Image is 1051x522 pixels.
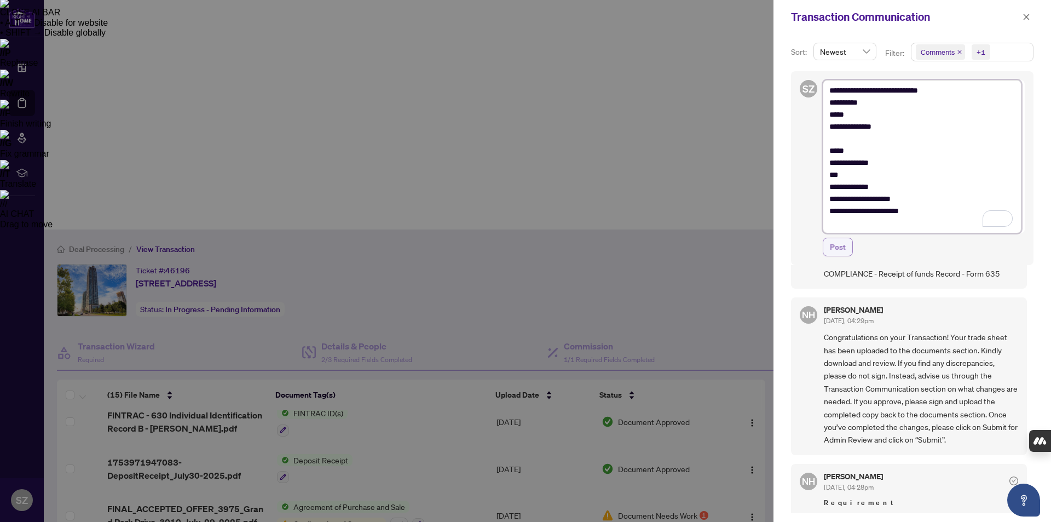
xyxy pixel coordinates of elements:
button: Post [823,238,853,256]
span: NH [802,308,815,322]
h5: [PERSON_NAME] [824,306,883,314]
span: Congratulations on your Transaction! Your trade sheet has been uploaded to the documents section.... [824,331,1018,446]
span: [DATE], 04:28pm [824,483,874,491]
button: Open asap [1007,484,1040,517]
h5: [PERSON_NAME] [824,473,883,480]
span: Requirement [824,497,1018,508]
span: [DATE], 04:29pm [824,317,874,325]
span: NH [802,474,815,489]
span: check-circle [1009,477,1018,485]
span: Post [830,238,846,256]
span: COMPLIANCE - Receipt of funds Record - Form 635 [824,267,1018,280]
